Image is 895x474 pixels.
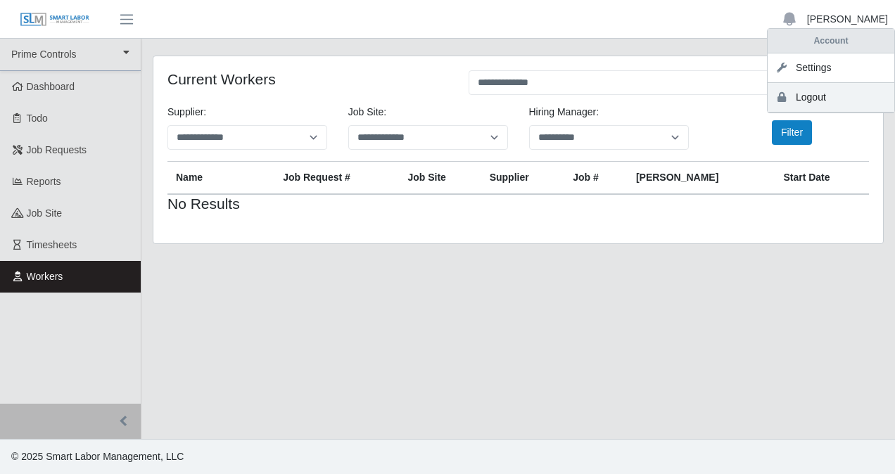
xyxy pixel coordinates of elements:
[768,53,894,83] a: Settings
[772,120,812,145] button: Filter
[167,105,206,120] label: Supplier:
[167,70,447,88] h4: Current Workers
[20,12,90,27] img: SLM Logo
[348,105,386,120] label: job site:
[167,195,274,212] h4: No Results
[529,105,599,120] label: Hiring Manager:
[274,162,399,195] th: Job Request #
[27,144,87,155] span: Job Requests
[27,113,48,124] span: Todo
[628,162,775,195] th: [PERSON_NAME]
[775,162,869,195] th: Start Date
[768,83,894,113] a: Logout
[481,162,565,195] th: Supplier
[807,12,888,27] a: [PERSON_NAME]
[27,271,63,282] span: Workers
[27,239,77,250] span: Timesheets
[27,176,61,187] span: Reports
[27,207,63,219] span: job site
[814,36,849,46] strong: Account
[167,162,274,195] th: Name
[27,81,75,92] span: Dashboard
[399,162,481,195] th: job site
[11,451,184,462] span: © 2025 Smart Labor Management, LLC
[564,162,628,195] th: Job #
